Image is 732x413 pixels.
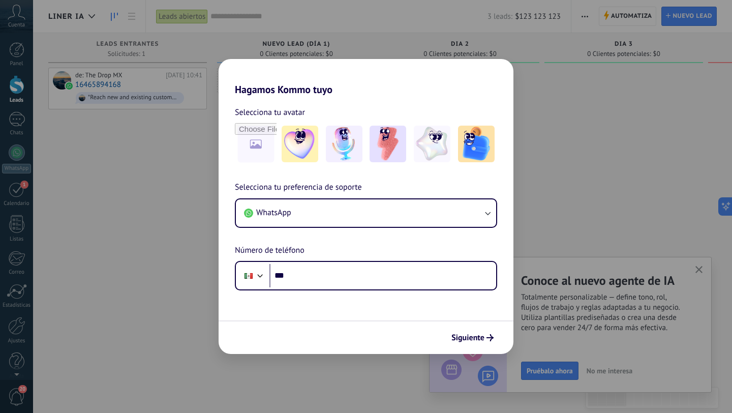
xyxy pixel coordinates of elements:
img: -4.jpeg [414,126,450,162]
img: -2.jpeg [326,126,362,162]
span: WhatsApp [256,208,291,218]
img: -5.jpeg [458,126,495,162]
span: Número de teléfono [235,244,304,257]
div: Mexico: + 52 [239,265,258,286]
span: Selecciona tu avatar [235,106,305,119]
button: Siguiente [447,329,498,346]
button: WhatsApp [236,199,496,227]
img: -3.jpeg [370,126,406,162]
span: Selecciona tu preferencia de soporte [235,181,362,194]
span: Siguiente [451,334,484,341]
img: -1.jpeg [282,126,318,162]
h2: Hagamos Kommo tuyo [219,59,513,96]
